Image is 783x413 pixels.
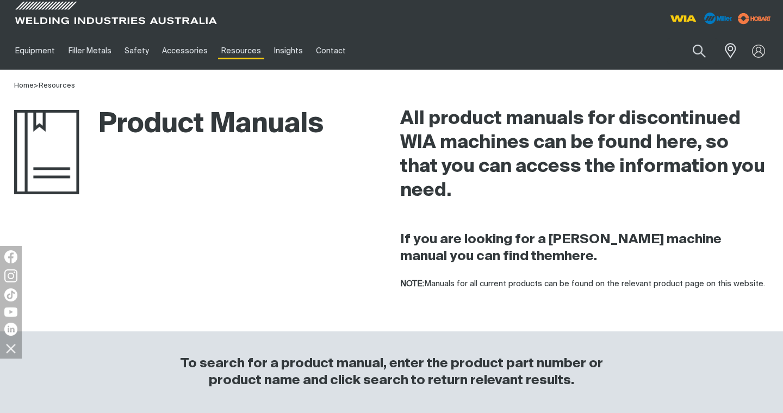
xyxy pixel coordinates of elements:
[39,82,75,89] a: Resources
[61,32,117,70] a: Filler Metals
[667,38,718,64] input: Product name or item number...
[400,278,769,291] p: Manuals for all current products can be found on the relevant product page on this website.
[4,288,17,301] img: TikTok
[4,307,17,317] img: YouTube
[564,250,597,263] a: here.
[309,32,352,70] a: Contact
[156,32,214,70] a: Accessories
[14,82,34,89] a: Home
[4,250,17,263] img: Facebook
[268,32,309,70] a: Insights
[9,32,61,70] a: Equipment
[4,269,17,282] img: Instagram
[2,339,20,357] img: hide socials
[4,323,17,336] img: LinkedIn
[735,10,774,27] img: miller
[118,32,156,70] a: Safety
[681,38,718,64] button: Search products
[172,355,611,389] h3: To search for a product manual, enter the product part number or product name and click search to...
[400,233,722,263] strong: If you are looking for a [PERSON_NAME] machine manual you can find them
[400,280,424,288] strong: NOTE:
[9,32,583,70] nav: Main
[400,107,769,203] h2: All product manuals for discontinued WIA machines can be found here, so that you can access the i...
[215,32,268,70] a: Resources
[14,107,324,143] h1: Product Manuals
[34,82,39,89] span: >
